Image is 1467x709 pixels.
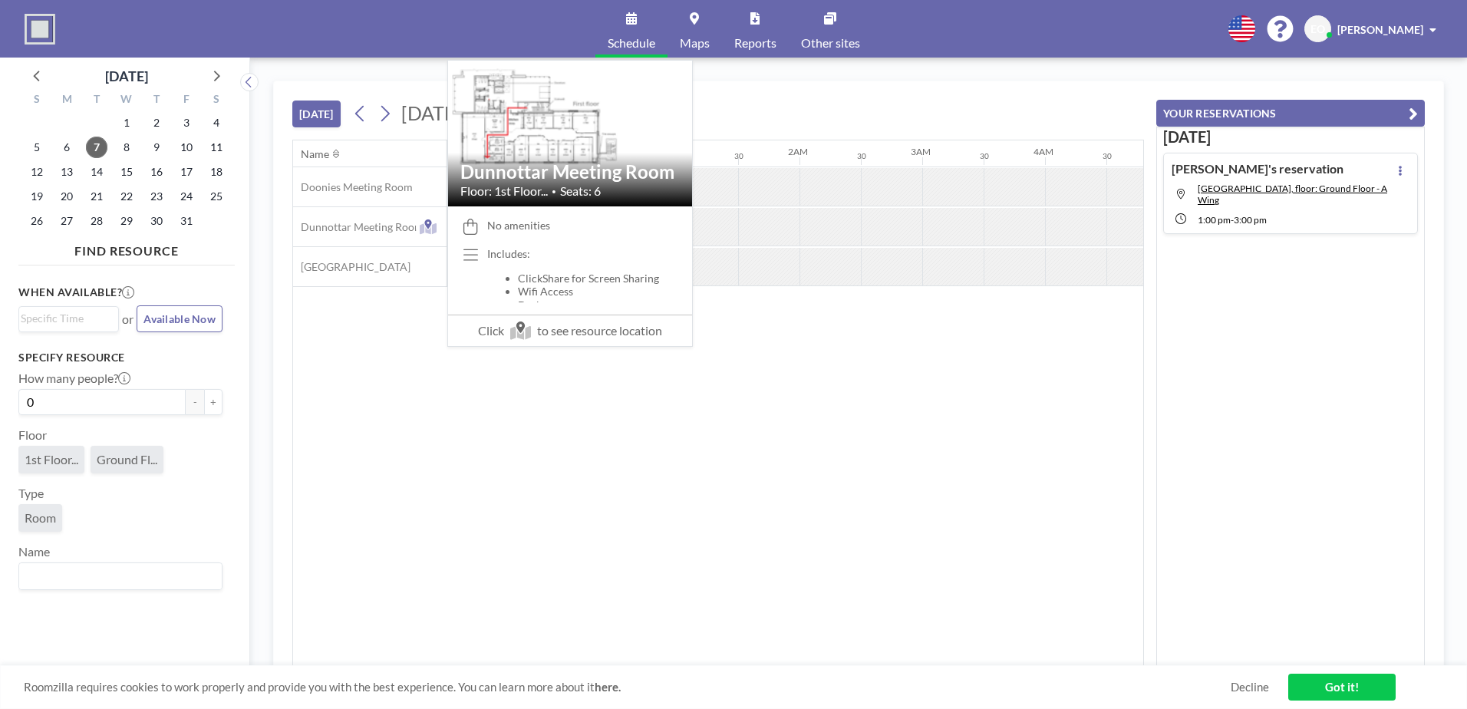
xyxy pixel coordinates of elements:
li: ClickShare for Screen Sharing [518,272,680,285]
label: Type [18,486,44,501]
button: - [186,389,204,415]
div: Search for option [19,307,118,330]
span: Seats: 6 [560,183,601,199]
span: Wednesday, October 22, 2025 [116,186,137,207]
span: Wednesday, October 1, 2025 [116,112,137,134]
span: Sunday, October 12, 2025 [26,161,48,183]
span: Friday, October 3, 2025 [176,112,197,134]
span: Sunday, October 19, 2025 [26,186,48,207]
span: Wednesday, October 15, 2025 [116,161,137,183]
span: [PERSON_NAME] [1337,23,1423,36]
li: Desk [518,298,680,312]
span: [GEOGRAPHIC_DATA] [293,260,410,274]
span: Ground Fl... [97,452,157,467]
button: YOUR RESERVATIONS [1156,100,1425,127]
span: Saturday, October 11, 2025 [206,137,227,158]
span: Schedule [608,37,655,49]
span: Saturday, October 18, 2025 [206,161,227,183]
span: Monday, October 13, 2025 [56,161,77,183]
p: Includes: [487,247,680,261]
span: Tuesday, October 7, 2025 [86,137,107,158]
span: Click to see resource location [448,315,692,346]
h2: Dunnottar Meeting Room [460,160,680,183]
input: Search for option [21,566,213,586]
span: No amenities [487,219,550,232]
span: Dunnottar Meeting Room [293,220,424,234]
span: Thursday, October 9, 2025 [146,137,167,158]
span: Thursday, October 23, 2025 [146,186,167,207]
span: Saturday, October 4, 2025 [206,112,227,134]
span: [DATE] [401,101,462,124]
div: T [82,91,112,110]
span: Friday, October 17, 2025 [176,161,197,183]
div: 3AM [911,146,931,157]
span: Friday, October 10, 2025 [176,137,197,158]
div: Search for option [19,563,222,589]
span: Tuesday, October 21, 2025 [86,186,107,207]
span: Friday, October 24, 2025 [176,186,197,207]
label: Floor [18,427,47,443]
button: + [204,389,223,415]
span: Wednesday, October 29, 2025 [116,210,137,232]
div: 30 [1103,151,1112,161]
span: 1st Floor... [25,452,78,467]
span: Monday, October 27, 2025 [56,210,77,232]
span: Loirston Meeting Room, floor: Ground Floor - A Wing [1198,183,1387,206]
a: Got it! [1288,674,1396,701]
label: How many people? [18,371,130,386]
span: Wednesday, October 8, 2025 [116,137,137,158]
span: Room [25,510,56,525]
span: 1:00 PM [1198,214,1231,226]
img: resource-image [448,64,692,202]
span: • [552,186,556,196]
span: Reports [734,37,776,49]
span: Thursday, October 30, 2025 [146,210,167,232]
span: - [1231,214,1234,226]
div: T [141,91,171,110]
h3: Specify resource [18,351,223,364]
div: 30 [857,151,866,161]
span: Tuesday, October 28, 2025 [86,210,107,232]
button: [DATE] [292,101,341,127]
span: or [122,312,134,327]
div: W [112,91,142,110]
span: Tuesday, October 14, 2025 [86,161,107,183]
div: Name [301,147,329,161]
span: Other sites [801,37,860,49]
div: S [22,91,52,110]
span: Floor: 1st Floor... [460,183,548,199]
li: Wifi Access [518,285,680,298]
span: Thursday, October 2, 2025 [146,112,167,134]
span: Monday, October 6, 2025 [56,137,77,158]
img: organization-logo [25,14,55,45]
span: Roomzilla requires cookies to work properly and provide you with the best experience. You can lea... [24,680,1231,694]
div: 4AM [1033,146,1053,157]
div: 30 [980,151,989,161]
div: F [171,91,201,110]
span: Maps [680,37,710,49]
span: EO [1310,22,1325,36]
h4: [PERSON_NAME]'s reservation [1172,161,1343,176]
button: Available Now [137,305,223,332]
span: Thursday, October 16, 2025 [146,161,167,183]
a: here. [595,680,621,694]
div: S [201,91,231,110]
span: Sunday, October 5, 2025 [26,137,48,158]
div: 30 [734,151,743,161]
span: Sunday, October 26, 2025 [26,210,48,232]
div: [DATE] [105,65,148,87]
div: 2AM [788,146,808,157]
a: Decline [1231,680,1269,694]
span: Available Now [143,312,216,325]
span: Saturday, October 25, 2025 [206,186,227,207]
div: M [52,91,82,110]
h4: FIND RESOURCE [18,237,235,259]
input: Search for option [21,310,110,327]
span: 3:00 PM [1234,214,1267,226]
span: Doonies Meeting Room [293,180,413,194]
label: Name [18,544,50,559]
h3: [DATE] [1163,127,1418,147]
span: Monday, October 20, 2025 [56,186,77,207]
span: Friday, October 31, 2025 [176,210,197,232]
